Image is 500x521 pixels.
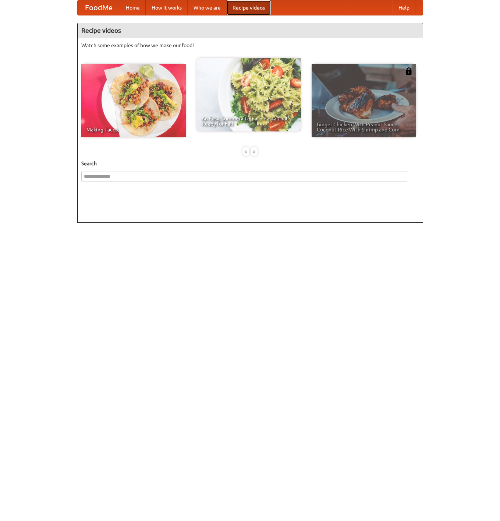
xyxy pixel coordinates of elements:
a: Recipe videos [227,0,271,15]
a: Help [393,0,415,15]
p: Watch some examples of how we make our food! [81,42,419,49]
a: How it works [146,0,188,15]
img: 483408.png [405,67,412,75]
span: An Easy, Summery Tomato Pasta That's Ready for Fall [202,116,296,126]
a: FoodMe [78,0,120,15]
div: » [251,147,258,156]
a: Making Tacos [81,64,186,137]
a: An Easy, Summery Tomato Pasta That's Ready for Fall [196,58,301,131]
a: Home [120,0,146,15]
h5: Search [81,160,419,167]
div: « [242,147,249,156]
span: Making Tacos [86,127,181,132]
h4: Recipe videos [78,23,423,38]
a: Who we are [188,0,227,15]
